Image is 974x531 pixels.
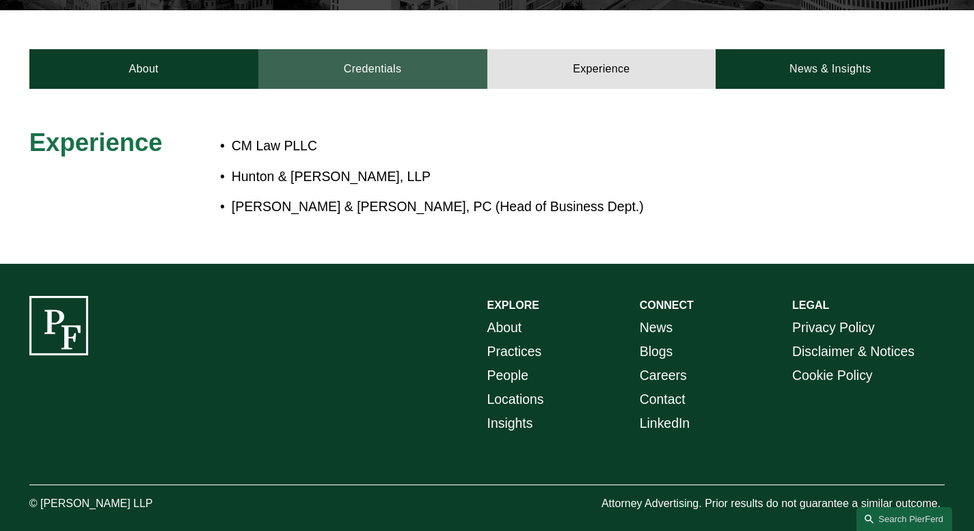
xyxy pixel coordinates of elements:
p: [PERSON_NAME] & [PERSON_NAME], PC (Head of Business Dept.) [232,195,830,219]
a: Careers [640,364,687,387]
a: People [487,364,528,387]
p: © [PERSON_NAME] LLP [29,494,220,514]
a: News [640,316,673,340]
p: Hunton & [PERSON_NAME], LLP [232,165,830,189]
a: Cookie Policy [792,364,873,387]
p: CM Law PLLC [232,134,830,158]
a: About [29,49,258,89]
a: Practices [487,340,542,364]
a: Disclaimer & Notices [792,340,915,364]
a: Privacy Policy [792,316,875,340]
span: Experience [29,128,163,156]
p: Attorney Advertising. Prior results do not guarantee a similar outcome. [601,494,945,514]
a: About [487,316,522,340]
a: Locations [487,387,544,411]
a: LinkedIn [640,411,690,435]
a: Blogs [640,340,673,364]
a: Insights [487,411,533,435]
a: Credentials [258,49,487,89]
a: Experience [487,49,716,89]
a: Contact [640,387,686,411]
a: Search this site [856,507,952,531]
strong: EXPLORE [487,299,539,311]
a: News & Insights [716,49,945,89]
strong: LEGAL [792,299,829,311]
strong: CONNECT [640,299,694,311]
